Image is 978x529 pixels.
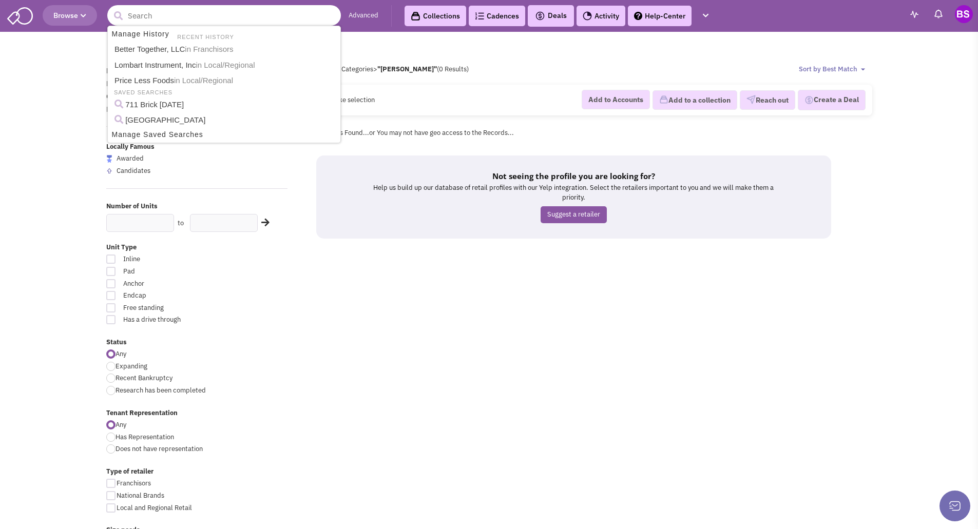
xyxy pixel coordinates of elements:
[740,90,795,110] button: Reach out
[377,65,437,73] b: "[PERSON_NAME]"
[116,374,172,382] span: Recent Bankruptcy
[116,420,126,429] span: Any
[583,11,592,21] img: Activity.png
[117,491,164,500] span: National Brands
[185,45,233,53] span: in Franchisors
[116,433,174,441] span: Has Representation
[117,279,231,289] span: Anchor
[106,202,288,211] label: Number of Units
[111,113,339,128] a: [GEOGRAPHIC_DATA]
[532,9,570,23] button: Deals
[368,183,780,202] p: Help us build up our database of retail profiles with our Yelp integration. Select the retailers ...
[106,168,112,174] img: locallyfamous-upvote.png
[117,315,231,325] span: Has a drive through
[117,154,144,163] span: Awarded
[582,90,650,109] button: Add to Accounts
[172,31,237,42] li: RECENT HISTORY
[373,65,377,73] span: >
[106,243,288,252] label: Unit Type
[308,95,375,104] span: Please make selection
[111,42,339,57] a: Better Together, LLCin Franchisors
[255,216,271,229] div: Search Nearby
[106,155,112,163] img: locallyfamous-largeicon.png
[106,104,130,114] a: People
[653,90,737,110] button: Add to a collection
[634,12,642,20] img: help.png
[405,6,466,26] a: Collections
[411,11,420,21] img: icon-collection-lavender-black.svg
[178,219,184,228] label: to
[116,349,126,358] span: Any
[475,12,484,19] img: Cadences_logo.png
[368,171,780,181] h5: Not seeing the profile you are looking for?
[746,95,756,104] img: VectorPaper_Plane.png
[541,206,607,223] a: Suggest a retailer
[106,338,288,347] label: Status
[116,444,203,453] span: Does not have representation
[53,11,86,20] span: Browse
[116,386,206,395] span: Research has been completed
[309,128,514,137] span: No Records Found...or You may not have geo access to the Records...
[798,90,866,110] button: Create a Deal
[659,95,668,104] img: icon-collection-lavender.png
[111,73,339,88] a: Price Less Foodsin Local/Regional
[7,5,33,25] img: SmartAdmin
[43,5,97,26] button: Browse
[535,11,567,20] span: Deals
[955,5,973,23] img: Bob Saunders
[107,5,341,26] input: Search
[535,10,545,22] img: icon-deals.svg
[106,66,137,75] a: Retailers
[469,6,525,26] a: Cadences
[117,267,231,277] span: Pad
[117,479,151,487] span: Franchisors
[196,61,255,69] span: in Local/Regional
[349,11,378,21] a: Advanced
[106,142,288,152] label: Locally Famous
[117,503,192,512] span: Local and Regional Retail
[111,97,339,112] a: 711 Brick [DATE]
[116,362,147,370] span: Expanding
[106,79,140,88] a: Locations
[117,303,231,313] span: Free standing
[109,27,172,41] a: Manage History
[804,94,814,106] img: Deal-Dollar.png
[117,291,231,301] span: Endcap
[628,6,692,26] a: Help-Center
[106,467,288,477] label: Type of retailer
[117,166,150,175] span: Candidates
[109,128,339,142] a: Manage Saved Searches
[106,408,288,418] label: Tenant Representation
[106,91,145,101] a: Companies
[174,76,233,85] span: in Local/Regional
[577,6,625,26] a: Activity
[111,58,339,73] a: Lombart Instrument, Incin Local/Regional
[332,65,469,73] span: All Categories (0 Results)
[117,254,231,264] span: Inline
